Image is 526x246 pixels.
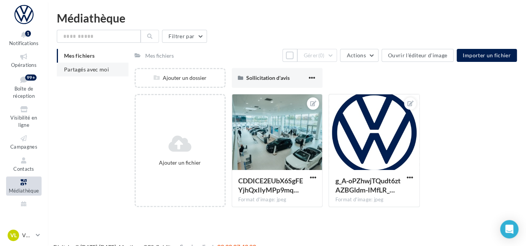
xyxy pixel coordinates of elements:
a: Opérations [6,51,42,70]
a: VL VW Le Mans [6,228,42,243]
span: Opérations [11,62,37,68]
span: Contacts [13,166,34,172]
div: Format d'image: jpeg [335,196,413,203]
span: Médiathèque [9,188,39,194]
span: Mes fichiers [64,52,95,59]
div: Open Intercom Messenger [500,220,518,238]
span: CDDICE2EUbX6SgFEYjhQxIlyMPp9mqE0wgKBE6lLWmDrmixjRN2I4ErRDPOcnFZhcF0gnloFpM6f-deBDQ=s0 [238,176,303,194]
a: Visibilité en ligne [6,104,42,129]
a: Campagnes [6,133,42,151]
div: Médiathèque [57,12,517,24]
button: Actions [340,49,378,62]
span: Importer un fichier [463,52,511,58]
div: Format d'image: jpeg [238,196,316,203]
span: Sollicitation d'avis [246,74,290,81]
button: Gérer(0) [297,49,337,62]
div: Mes fichiers [145,52,174,60]
a: Boîte de réception99+ [6,73,42,101]
a: Calendrier [6,199,42,217]
p: VW Le Mans [22,231,33,239]
button: Notifications 1 [6,29,42,48]
span: Notifications [9,40,38,46]
div: Ajouter un fichier [139,159,221,167]
span: (0) [318,52,324,58]
button: Filtrer par [162,30,207,43]
span: Actions [346,52,366,58]
span: Boîte de réception [13,86,35,99]
a: Contacts [6,155,42,173]
button: Importer un fichier [457,49,517,62]
div: 99+ [25,74,37,81]
span: Visibilité en ligne [10,115,37,128]
a: Médiathèque [6,176,42,195]
div: Ajouter un dossier [136,74,225,82]
button: Ouvrir l'éditeur d'image [382,49,454,62]
span: Partagés avec moi [64,66,109,73]
div: 1 [25,31,31,37]
span: Campagnes [10,144,37,150]
span: VL [10,231,17,239]
span: g_A-oPZhwjTQudt6ztAZBGldm-IMfLR_xKwNcZA-O3le5C8CKoZTJisfizZywIKusHsEDuUbBscpSZhNiQ=s0 [335,176,400,194]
